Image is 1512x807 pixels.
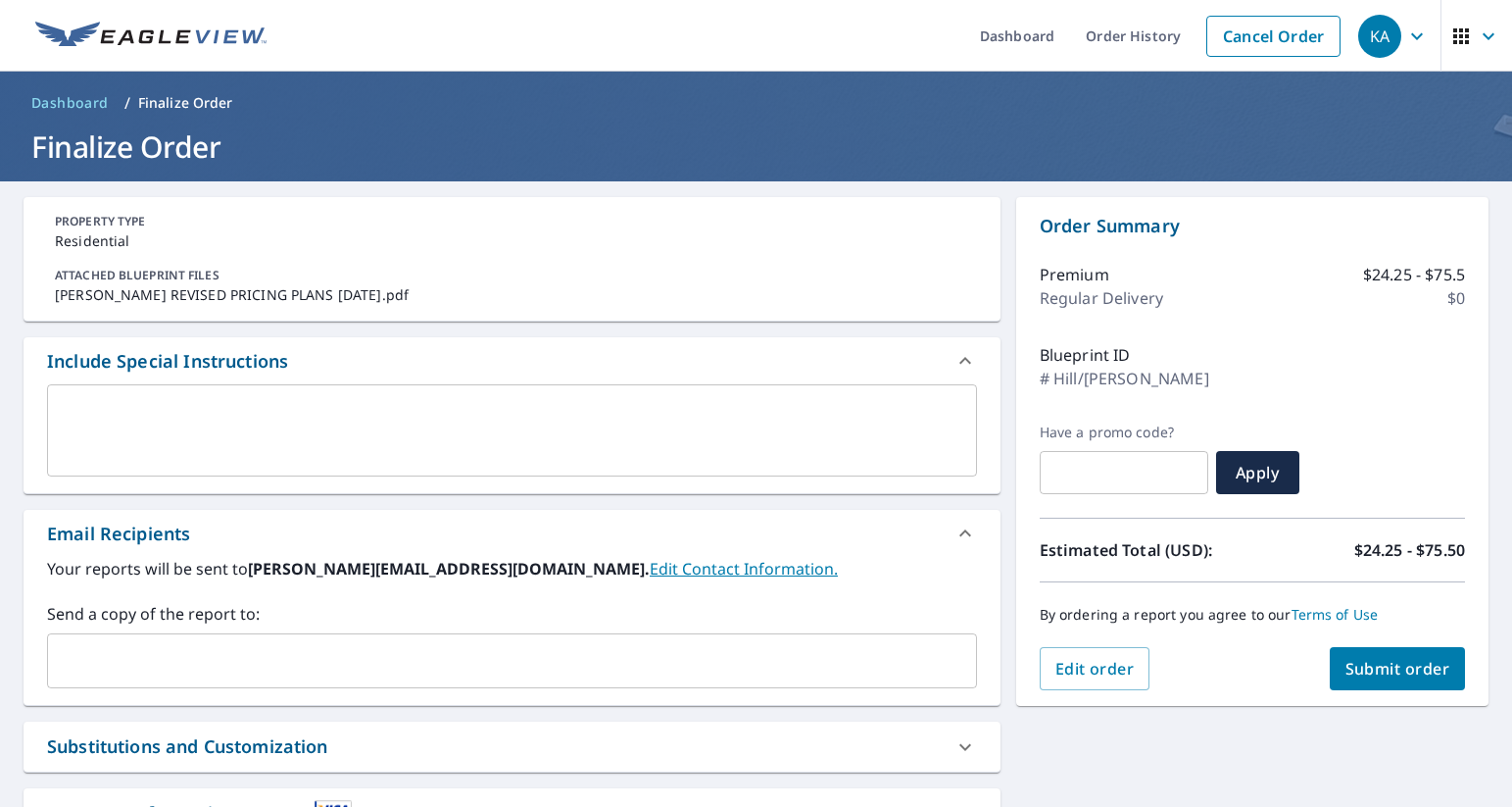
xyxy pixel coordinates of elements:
p: Finalize Order [138,93,233,113]
div: Include Special Instructions [47,348,288,375]
div: Include Special Instructions [24,337,1000,384]
a: Cancel Order [1206,16,1341,57]
p: $24.25 - $75.5 [1363,263,1465,286]
label: Send a copy of the report to: [47,602,977,626]
span: Edit order [1055,658,1135,680]
div: Email Recipients [24,510,1000,557]
div: KA [1358,15,1401,58]
div: Substitutions and Customization [24,722,1000,772]
a: Terms of Use [1292,605,1379,624]
li: / [124,91,130,115]
label: Have a promo code? [1040,424,1208,441]
label: Your reports will be sent to [47,557,977,580]
p: # Hill/[PERSON_NAME] [1040,367,1209,390]
div: Substitutions and Customization [47,733,328,760]
p: Blueprint ID [1040,343,1131,367]
button: Apply [1216,451,1299,494]
p: Order Summary [1040,213,1465,239]
span: Dashboard [31,93,109,113]
span: Apply [1232,462,1284,483]
p: Regular Delivery [1040,286,1163,310]
p: Premium [1040,263,1109,286]
p: [PERSON_NAME] REVISED PRICING PLANS [DATE].pdf [55,284,969,305]
span: Submit order [1345,658,1450,680]
a: EditContactInfo [650,558,838,580]
button: Submit order [1330,647,1466,690]
p: $0 [1447,286,1465,310]
div: Email Recipients [47,521,190,547]
a: Dashboard [24,87,117,119]
p: $24.25 - $75.50 [1354,538,1465,562]
p: By ordering a report you agree to our [1040,606,1465,624]
p: ATTACHED BLUEPRINT FILES [55,267,969,284]
button: Edit order [1040,647,1150,690]
h1: Finalize Order [24,126,1488,167]
img: EV Logo [35,22,267,51]
p: Estimated Total (USD): [1040,538,1252,562]
b: [PERSON_NAME][EMAIL_ADDRESS][DOMAIN_NAME]. [248,558,650,580]
p: Residential [55,230,969,251]
p: PROPERTY TYPE [55,213,969,230]
nav: breadcrumb [24,87,1488,119]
